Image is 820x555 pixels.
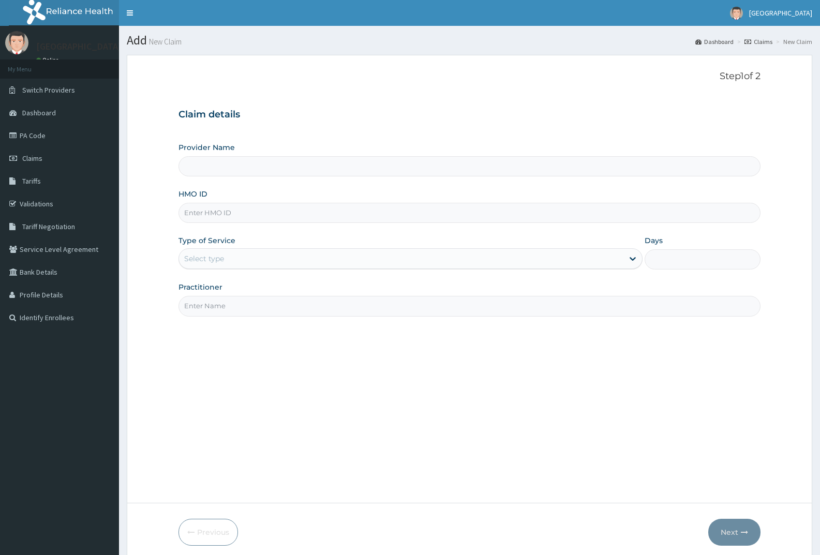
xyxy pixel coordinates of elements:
label: Days [645,235,663,246]
span: Tariffs [22,176,41,186]
span: Dashboard [22,108,56,117]
label: HMO ID [178,189,207,199]
input: Enter HMO ID [178,203,761,223]
label: Type of Service [178,235,235,246]
div: Select type [184,253,224,264]
h1: Add [127,34,812,47]
label: Practitioner [178,282,222,292]
button: Previous [178,519,238,546]
label: Provider Name [178,142,235,153]
img: User Image [5,31,28,54]
span: [GEOGRAPHIC_DATA] [749,8,812,18]
span: Switch Providers [22,85,75,95]
a: Claims [744,37,772,46]
button: Next [708,519,761,546]
p: [GEOGRAPHIC_DATA] [36,42,122,51]
h3: Claim details [178,109,761,121]
input: Enter Name [178,296,761,316]
span: Tariff Negotiation [22,222,75,231]
img: User Image [730,7,743,20]
a: Online [36,56,61,64]
small: New Claim [147,38,182,46]
span: Claims [22,154,42,163]
a: Dashboard [695,37,734,46]
p: Step 1 of 2 [178,71,761,82]
li: New Claim [773,37,812,46]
